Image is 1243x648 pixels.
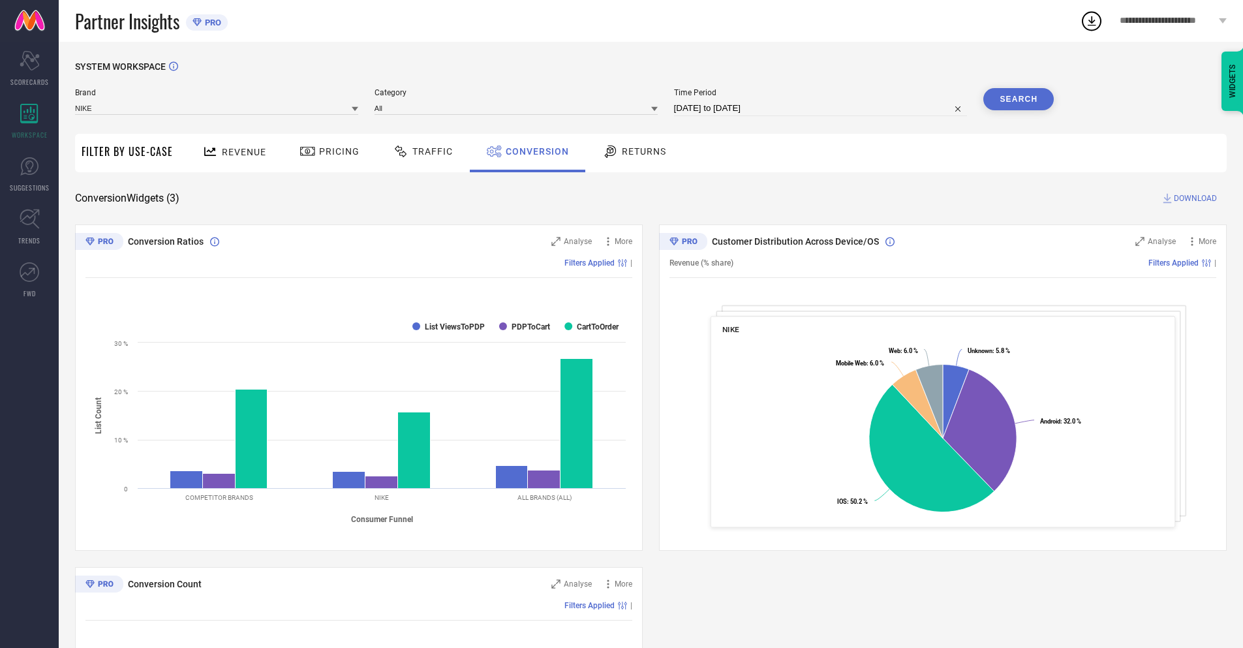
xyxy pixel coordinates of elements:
text: : 32.0 % [1040,418,1081,425]
svg: Zoom [551,237,560,246]
span: Time Period [674,88,968,97]
span: Returns [622,146,666,157]
span: TRENDS [18,236,40,245]
span: Conversion Widgets ( 3 ) [75,192,179,205]
span: Customer Distribution Across Device/OS [712,236,879,247]
text: : 6.0 % [889,347,918,354]
span: Brand [75,88,358,97]
text: List ViewsToPDP [425,322,485,332]
text: 10 % [114,437,128,444]
span: DOWNLOAD [1174,192,1217,205]
span: Conversion Count [128,579,202,589]
text: COMPETITOR BRANDS [185,494,253,501]
input: Select time period [674,100,968,116]
span: Analyse [1148,237,1176,246]
span: | [1214,258,1216,268]
tspan: Unknown [968,347,992,354]
text: : 6.0 % [836,360,884,367]
tspan: List Count [94,397,103,433]
span: Revenue [222,147,266,157]
text: CartToOrder [577,322,619,332]
span: Filters Applied [1148,258,1199,268]
span: Filter By Use-Case [82,144,173,159]
span: Partner Insights [75,8,179,35]
span: SUGGESTIONS [10,183,50,193]
span: Pricing [319,146,360,157]
text: 0 [124,486,128,493]
span: Analyse [564,579,592,589]
text: NIKE [375,494,389,501]
span: SCORECARDS [10,77,49,87]
tspan: IOS [838,498,848,505]
span: | [630,601,632,610]
span: Analyse [564,237,592,246]
svg: Zoom [1135,237,1144,246]
span: Revenue (% share) [669,258,733,268]
span: Category [375,88,658,97]
span: FWD [23,288,36,298]
text: 20 % [114,388,128,395]
text: : 50.2 % [838,498,868,505]
span: More [615,237,632,246]
svg: Zoom [551,579,560,589]
span: Filters Applied [564,258,615,268]
span: Filters Applied [564,601,615,610]
text: ALL BRANDS (ALL) [517,494,572,501]
button: Search [983,88,1054,110]
span: More [615,579,632,589]
div: Open download list [1080,9,1103,33]
span: WORKSPACE [12,130,48,140]
tspan: Mobile Web [836,360,867,367]
span: Conversion [506,146,569,157]
text: 30 % [114,340,128,347]
span: Traffic [412,146,453,157]
text: : 5.8 % [968,347,1010,354]
div: Premium [659,233,707,253]
tspan: Consumer Funnel [351,515,413,524]
span: NIKE [722,325,739,334]
text: PDPToCart [512,322,550,332]
span: | [630,258,632,268]
tspan: Android [1040,418,1060,425]
span: Conversion Ratios [128,236,204,247]
span: SYSTEM WORKSPACE [75,61,166,72]
tspan: Web [889,347,900,354]
span: More [1199,237,1216,246]
div: Premium [75,233,123,253]
span: PRO [202,18,221,27]
div: Premium [75,576,123,595]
